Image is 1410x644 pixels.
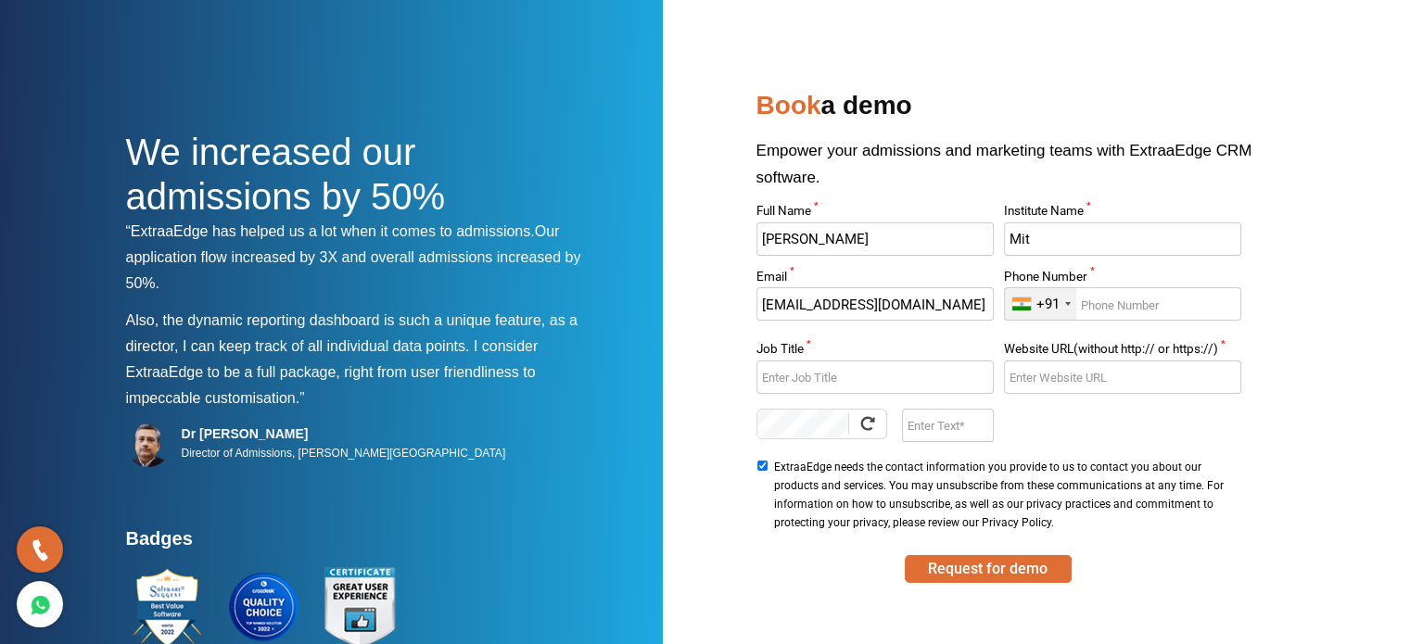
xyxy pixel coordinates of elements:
span: I consider ExtraaEdge to be a full package, right from user friendliness to impeccable customisat... [126,338,539,406]
input: Enter Full Name [756,222,994,256]
label: Job Title [756,343,994,360]
span: We increased our admissions by 50% [126,132,446,217]
div: +91 [1036,296,1060,313]
p: Empower your admissions and marketing teams with ExtraaEdge CRM software. [756,137,1285,205]
span: “ExtraaEdge has helped us a lot when it comes to admissions. [126,223,535,239]
h5: Dr [PERSON_NAME] [182,425,506,442]
span: Our application flow increased by 3X and overall admissions increased by 50%. [126,223,581,291]
div: India (भारत): +91 [1005,288,1076,320]
p: Director of Admissions, [PERSON_NAME][GEOGRAPHIC_DATA] [182,442,506,464]
input: ExtraaEdge needs the contact information you provide to us to contact you about our products and ... [756,461,769,471]
label: Institute Name [1004,205,1241,222]
label: Email [756,271,994,288]
span: Book [756,91,821,120]
h2: a demo [756,83,1285,137]
label: Phone Number [1004,271,1241,288]
input: Enter Email [756,287,994,321]
h4: Badges [126,527,599,561]
input: Enter Text [902,409,994,442]
span: Also, the dynamic reporting dashboard is such a unique feature, as a director, I can keep track o... [126,312,578,354]
label: Website URL(without http:// or https://) [1004,343,1241,360]
label: Full Name [756,205,994,222]
input: Enter Website URL [1004,360,1241,394]
input: Enter Institute Name [1004,222,1241,256]
input: Enter Job Title [756,360,994,394]
button: SUBMIT [905,555,1072,583]
span: ExtraaEdge needs the contact information you provide to us to contact you about our products and ... [774,458,1236,532]
input: Enter Phone Number [1004,287,1241,321]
